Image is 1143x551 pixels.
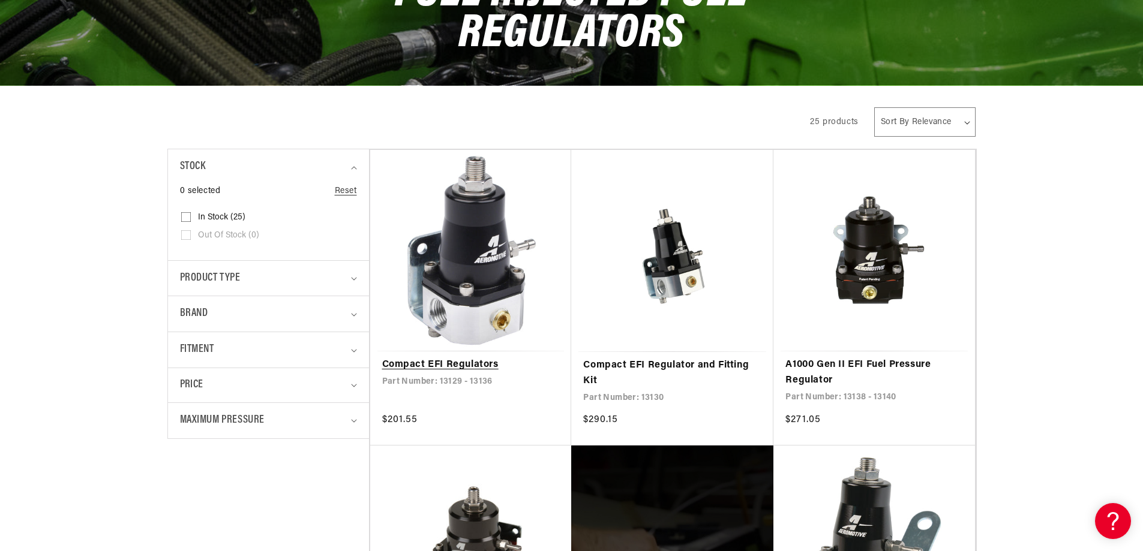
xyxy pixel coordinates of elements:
[180,332,357,368] summary: Fitment (0 selected)
[198,212,245,223] span: In stock (25)
[180,403,357,438] summary: Maximum Pressure (0 selected)
[810,118,859,127] span: 25 products
[583,358,761,389] a: Compact EFI Regulator and Fitting Kit
[180,296,357,332] summary: Brand (0 selected)
[180,185,221,198] span: 0 selected
[180,412,265,429] span: Maximum Pressure
[180,377,203,393] span: Price
[180,149,357,185] summary: Stock (0 selected)
[785,357,963,388] a: A1000 Gen II EFI Fuel Pressure Regulator
[198,230,259,241] span: Out of stock (0)
[180,341,214,359] span: Fitment
[180,158,206,176] span: Stock
[180,270,241,287] span: Product type
[382,357,560,373] a: Compact EFI Regulators
[335,185,357,198] a: Reset
[180,368,357,402] summary: Price
[180,261,357,296] summary: Product type (0 selected)
[180,305,208,323] span: Brand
